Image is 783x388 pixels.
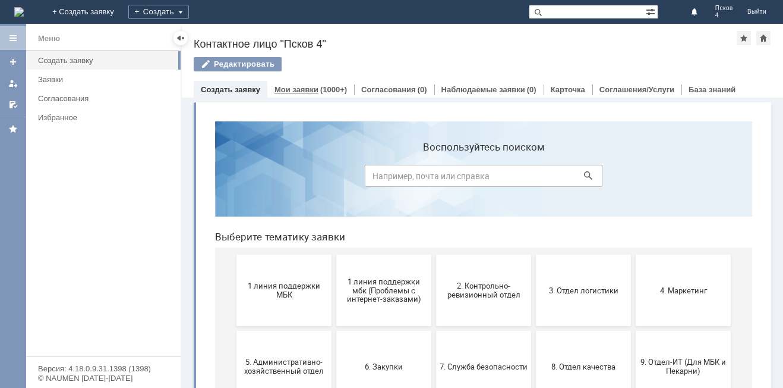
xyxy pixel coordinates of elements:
[31,219,126,290] button: 5. Административно-хозяйственный отдел
[430,219,525,290] button: 9. Отдел-ИТ (Для МБК и Пекарни)
[4,74,23,93] a: Мои заявки
[38,374,169,382] div: © NAUMEN [DATE]-[DATE]
[34,170,122,187] span: 1 линия поддержки МБК
[231,143,326,214] button: 2. Контрольно-ревизионный отдел
[38,32,60,46] div: Меню
[689,85,735,94] a: База знаний
[14,7,24,17] img: logo
[430,143,525,214] button: 4. Маркетинг
[330,219,425,290] button: 8. Отдел качества
[159,53,397,75] input: Например, почта или справка
[234,170,322,187] span: 2. Контрольно-ревизионный отдел
[599,85,674,94] a: Соглашения/Услуги
[10,119,547,131] header: Выберите тематику заявки
[231,219,326,290] button: 7. Служба безопасности
[31,295,126,367] button: Бухгалтерия (для мбк)
[418,85,427,94] div: (0)
[551,85,585,94] a: Карточка
[33,70,178,89] a: Заявки
[201,85,260,94] a: Создать заявку
[737,31,751,45] div: Добавить в избранное
[173,31,188,45] div: Скрыть меню
[134,250,222,259] span: 6. Закупки
[274,85,318,94] a: Мои заявки
[38,94,173,103] div: Согласования
[38,365,169,373] div: Версия: 4.18.0.9.31.1398 (1398)
[131,219,226,290] button: 6. Закупки
[330,295,425,367] button: Отдел-ИТ (Офис)
[38,75,173,84] div: Заявки
[159,29,397,41] label: Воспользуйтесь поиском
[330,143,425,214] button: 3. Отдел логистики
[131,295,226,367] button: Отдел ИТ (1С)
[33,89,178,108] a: Согласования
[715,12,733,19] span: 4
[430,295,525,367] button: Финансовый отдел
[434,174,522,183] span: 4. Маркетинг
[234,250,322,259] span: 7. Служба безопасности
[434,326,522,335] span: Финансовый отдел
[646,5,658,17] span: Расширенный поиск
[756,31,771,45] div: Сделать домашней страницей
[320,85,347,94] div: (1000+)
[4,52,23,71] a: Создать заявку
[231,295,326,367] button: Отдел-ИТ (Битрикс24 и CRM)
[34,326,122,335] span: Бухгалтерия (для мбк)
[33,51,178,70] a: Создать заявку
[31,143,126,214] button: 1 линия поддержки МБК
[527,85,536,94] div: (0)
[434,246,522,264] span: 9. Отдел-ИТ (Для МБК и Пекарни)
[131,143,226,214] button: 1 линия поддержки мбк (Проблемы с интернет-заказами)
[334,250,422,259] span: 8. Отдел качества
[38,56,173,65] div: Создать заявку
[128,5,189,19] div: Создать
[34,246,122,264] span: 5. Административно-хозяйственный отдел
[234,322,322,340] span: Отдел-ИТ (Битрикс24 и CRM)
[194,38,737,50] div: Контактное лицо "Псков 4"
[361,85,416,94] a: Согласования
[334,326,422,335] span: Отдел-ИТ (Офис)
[441,85,525,94] a: Наблюдаемые заявки
[334,174,422,183] span: 3. Отдел логистики
[38,113,160,122] div: Избранное
[4,95,23,114] a: Мои согласования
[14,7,24,17] a: Перейти на домашнюю страницу
[715,5,733,12] span: Псков
[134,326,222,335] span: Отдел ИТ (1С)
[134,165,222,192] span: 1 линия поддержки мбк (Проблемы с интернет-заказами)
